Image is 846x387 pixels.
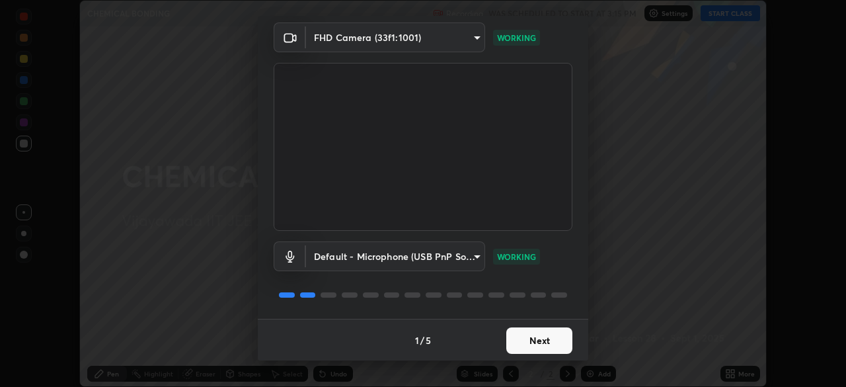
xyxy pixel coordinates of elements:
button: Next [506,327,572,354]
div: FHD Camera (33f1:1001) [306,22,485,52]
h4: / [420,333,424,347]
p: WORKING [497,251,536,263]
p: WORKING [497,32,536,44]
h4: 1 [415,333,419,347]
div: FHD Camera (33f1:1001) [306,241,485,271]
h4: 5 [426,333,431,347]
